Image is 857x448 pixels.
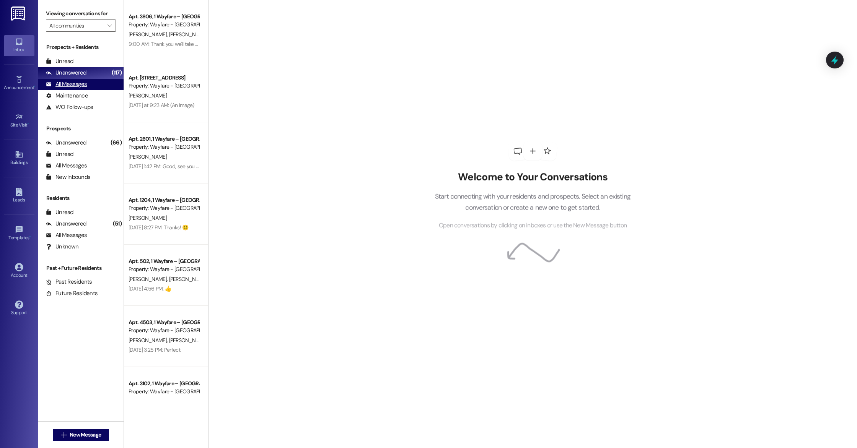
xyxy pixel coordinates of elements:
div: Unanswered [46,69,86,77]
div: Apt. [STREET_ADDRESS] [129,74,199,82]
div: Apt. 4503, 1 Wayfare – [GEOGRAPHIC_DATA] [129,318,199,326]
a: Inbox [4,35,34,56]
div: Apt. 2601, 1 Wayfare – [GEOGRAPHIC_DATA] [129,135,199,143]
div: Prospects [38,125,124,133]
div: All Messages [46,162,87,170]
div: [DATE] 8:27 PM: Thanks! 🙂 [129,224,189,231]
a: Buildings [4,148,34,169]
div: Future Residents [46,289,98,297]
div: Apt. 502, 1 Wayfare – [GEOGRAPHIC_DATA] [129,257,199,265]
a: Templates • [4,223,34,244]
div: Apt. 3102, 1 Wayfare – [GEOGRAPHIC_DATA] [129,380,199,388]
div: Property: Wayfare - [GEOGRAPHIC_DATA] [129,326,199,334]
i:  [108,23,112,29]
span: • [28,121,29,127]
span: [PERSON_NAME] [129,276,169,282]
div: Maintenance [46,92,88,100]
div: Property: Wayfare - [GEOGRAPHIC_DATA] [129,388,199,396]
h2: Welcome to Your Conversations [423,171,642,183]
div: [DATE] 4:56 PM: 👍 [129,285,171,292]
div: Apt. 3806, 1 Wayfare – [GEOGRAPHIC_DATA] [129,13,199,21]
div: Unread [46,150,73,158]
div: (117) [110,67,124,79]
div: Past + Future Residents [38,264,124,272]
div: 9:00 AM: Thank you we'll take care of it [129,41,215,47]
div: Property: Wayfare - [GEOGRAPHIC_DATA] [129,204,199,212]
div: Apt. 1204, 1 Wayfare – [GEOGRAPHIC_DATA] [129,196,199,204]
a: Account [4,261,34,281]
div: All Messages [46,80,87,88]
a: Support [4,298,34,319]
span: [PERSON_NAME] [129,337,169,344]
div: Unread [46,57,73,65]
div: Residents [38,194,124,202]
span: [PERSON_NAME] [129,92,167,99]
div: Unknown [46,243,78,251]
div: WO Follow-ups [46,103,93,111]
div: Unanswered [46,139,86,147]
span: New Message [70,431,101,439]
div: [DATE] at 9:23 AM: (An Image) [129,102,194,109]
div: Prospects + Residents [38,43,124,51]
span: [PERSON_NAME] [129,214,167,221]
input: All communities [49,19,104,32]
i:  [61,432,67,438]
span: [PERSON_NAME] [169,31,207,38]
div: Property: Wayfare - [GEOGRAPHIC_DATA] [129,21,199,29]
div: Unread [46,208,73,216]
div: Property: Wayfare - [GEOGRAPHIC_DATA] [129,143,199,151]
div: (51) [111,218,124,230]
div: [DATE] 3:25 PM: Perfect [129,346,180,353]
a: Site Visit • [4,110,34,131]
span: • [29,234,31,239]
div: Property: Wayfare - [GEOGRAPHIC_DATA] [129,82,199,90]
div: (66) [109,137,124,149]
img: ResiDesk Logo [11,6,27,21]
div: Property: Wayfare - [GEOGRAPHIC_DATA] [129,265,199,273]
span: • [34,84,35,89]
p: Start connecting with your residents and prospects. Select an existing conversation or create a n... [423,191,642,213]
button: New Message [53,429,109,441]
div: Past Residents [46,278,92,286]
span: [PERSON_NAME] [129,31,169,38]
div: New Inbounds [46,173,90,181]
span: [PERSON_NAME] [169,337,207,344]
div: All Messages [46,231,87,239]
span: [PERSON_NAME] [129,153,167,160]
div: Unanswered [46,220,86,228]
span: [PERSON_NAME] [169,276,207,282]
label: Viewing conversations for [46,8,116,19]
span: Open conversations by clicking on inboxes or use the New Message button [439,221,627,230]
a: Leads [4,185,34,206]
div: [DATE] 1:42 PM: Good, see you at some point [DATE] [129,163,242,170]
